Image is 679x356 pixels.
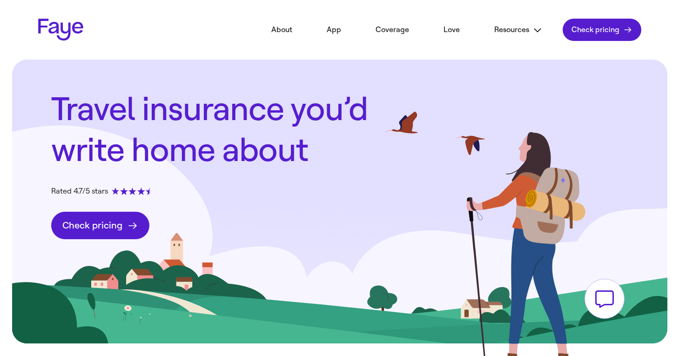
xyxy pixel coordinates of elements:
[480,20,556,40] button: Resources
[362,20,423,40] a: Coverage
[51,212,149,239] a: Check pricing
[51,186,154,197] div: Rated 4.7/5 stars
[563,19,641,41] a: Check pricing
[38,19,84,41] a: Faye Logo
[51,89,386,171] h1: Travel insurance you’d write home about
[257,20,306,40] a: About
[430,20,474,40] a: Love
[313,20,355,40] a: App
